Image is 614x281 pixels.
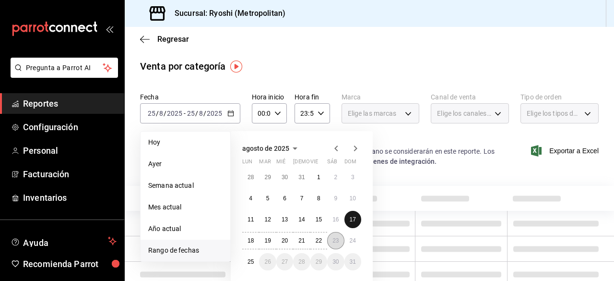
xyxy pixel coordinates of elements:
[148,159,223,169] span: Ayer
[23,235,104,247] span: Ayuda
[276,159,285,169] abbr: miércoles
[282,216,288,223] abbr: 13 de agosto de 2025
[23,168,117,181] span: Facturación
[344,211,361,228] button: 17 de agosto de 2025
[148,202,223,212] span: Mes actual
[350,258,356,265] abbr: 31 de agosto de 2025
[348,109,397,118] span: Elige las marcas
[230,61,242,73] img: Tooltip marker
[203,110,206,117] span: /
[295,94,330,100] label: Hora fin
[431,94,509,100] label: Canal de venta
[362,158,437,165] strong: Órdenes de integración.
[259,190,276,207] button: 5 de agosto de 2025
[344,159,356,169] abbr: domingo
[317,195,320,202] abbr: 8 de agosto de 2025
[282,258,288,265] abbr: 27 de agosto de 2025
[264,237,271,244] abbr: 19 de agosto de 2025
[344,253,361,270] button: 31 de agosto de 2025
[167,8,285,19] h3: Sucursal: Ryoshi (Metropolitan)
[533,145,599,157] span: Exportar a Excel
[327,190,344,207] button: 9 de agosto de 2025
[293,253,310,270] button: 28 de agosto de 2025
[327,159,337,169] abbr: sábado
[242,169,259,186] button: 28 de julio de 2025
[293,232,310,249] button: 21 de agosto de 2025
[259,159,271,169] abbr: martes
[317,174,320,181] abbr: 1 de agosto de 2025
[148,224,223,234] span: Año actual
[300,195,304,202] abbr: 7 de agosto de 2025
[248,258,254,265] abbr: 25 de agosto de 2025
[327,232,344,249] button: 23 de agosto de 2025
[264,258,271,265] abbr: 26 de agosto de 2025
[106,25,113,33] button: open_drawer_menu
[350,237,356,244] abbr: 24 de agosto de 2025
[140,35,189,44] button: Regresar
[195,110,198,117] span: /
[26,63,103,73] span: Pregunta a Parrot AI
[298,216,305,223] abbr: 14 de agosto de 2025
[350,195,356,202] abbr: 10 de agosto de 2025
[293,211,310,228] button: 14 de agosto de 2025
[344,232,361,249] button: 24 de agosto de 2025
[242,143,301,154] button: agosto de 2025
[242,232,259,249] button: 18 de agosto de 2025
[332,216,339,223] abbr: 16 de agosto de 2025
[310,253,327,270] button: 29 de agosto de 2025
[298,258,305,265] abbr: 28 de agosto de 2025
[276,211,293,228] button: 13 de agosto de 2025
[140,59,226,73] div: Venta por categoría
[242,145,289,152] span: agosto de 2025
[293,190,310,207] button: 7 de agosto de 2025
[157,35,189,44] span: Regresar
[23,191,117,204] span: Inventarios
[332,258,339,265] abbr: 30 de agosto de 2025
[344,190,361,207] button: 10 de agosto de 2025
[310,211,327,228] button: 15 de agosto de 2025
[276,253,293,270] button: 27 de agosto de 2025
[164,110,166,117] span: /
[332,237,339,244] abbr: 23 de agosto de 2025
[327,211,344,228] button: 16 de agosto de 2025
[11,58,118,78] button: Pregunta a Parrot AI
[310,232,327,249] button: 22 de agosto de 2025
[342,94,420,100] label: Marca
[166,110,183,117] input: ----
[298,237,305,244] abbr: 21 de agosto de 2025
[249,195,252,202] abbr: 4 de agosto de 2025
[276,232,293,249] button: 20 de agosto de 2025
[187,110,195,117] input: --
[276,190,293,207] button: 6 de agosto de 2025
[147,110,156,117] input: --
[310,169,327,186] button: 1 de agosto de 2025
[259,232,276,249] button: 19 de agosto de 2025
[159,110,164,117] input: --
[248,216,254,223] abbr: 11 de agosto de 2025
[156,110,159,117] span: /
[334,195,337,202] abbr: 9 de agosto de 2025
[293,169,310,186] button: 31 de julio de 2025
[327,169,344,186] button: 2 de agosto de 2025
[344,169,361,186] button: 3 de agosto de 2025
[23,144,117,157] span: Personal
[206,110,223,117] input: ----
[242,211,259,228] button: 11 de agosto de 2025
[316,237,322,244] abbr: 22 de agosto de 2025
[23,257,117,270] span: Recomienda Parrot
[248,237,254,244] abbr: 18 de agosto de 2025
[242,190,259,207] button: 4 de agosto de 2025
[266,195,270,202] abbr: 5 de agosto de 2025
[248,174,254,181] abbr: 28 de julio de 2025
[184,110,186,117] span: -
[283,195,286,202] abbr: 6 de agosto de 2025
[148,245,223,256] span: Rango de fechas
[437,109,491,118] span: Elige los canales de venta
[298,174,305,181] abbr: 31 de julio de 2025
[520,94,599,100] label: Tipo de orden
[259,211,276,228] button: 12 de agosto de 2025
[351,174,354,181] abbr: 3 de agosto de 2025
[264,174,271,181] abbr: 29 de julio de 2025
[148,137,223,147] span: Hoy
